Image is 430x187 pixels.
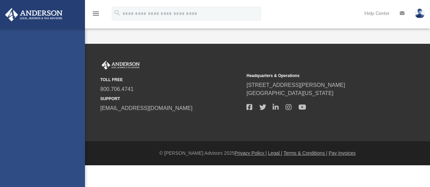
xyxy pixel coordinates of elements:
a: Privacy Policy | [235,150,267,156]
i: menu [92,10,100,18]
a: Terms & Conditions | [283,150,327,156]
img: Anderson Advisors Platinum Portal [3,8,65,21]
a: 800.706.4741 [100,86,134,92]
a: Legal | [268,150,282,156]
img: Anderson Advisors Platinum Portal [100,61,141,70]
a: [GEOGRAPHIC_DATA][US_STATE] [246,90,333,96]
div: © [PERSON_NAME] Advisors 2025 [85,150,430,157]
a: menu [92,13,100,18]
small: Headquarters & Operations [246,73,388,79]
a: Pay Invoices [329,150,356,156]
small: TOLL FREE [100,77,242,83]
img: User Pic [415,8,425,18]
a: [STREET_ADDRESS][PERSON_NAME] [246,82,345,88]
small: SUPPORT [100,96,242,102]
a: [EMAIL_ADDRESS][DOMAIN_NAME] [100,105,192,111]
i: search [114,9,121,17]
